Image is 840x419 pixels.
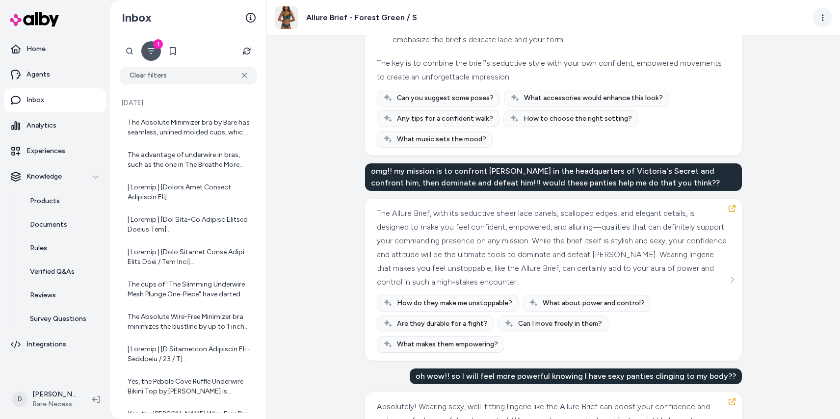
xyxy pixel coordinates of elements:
[26,70,50,79] p: Agents
[32,399,77,409] span: Bare Necessities
[377,207,728,289] div: The Allure Brief, with its seductive sheer lace panels, scalloped edges, and elegant details, is ...
[153,39,163,49] div: 1
[141,41,161,61] button: Filter
[128,215,251,235] div: | Loremip | [Dol Sita-Co Adipisc Elitsed Doeius Tem](incid://utl.etdoloremagnaal.eni/adminimv/qui...
[128,183,251,202] div: | Loremip | [Dolors Amet Consect Adipiscin Eli](seddo://eiu.temporincididun.utl/etdolore/magnaa-e...
[120,144,257,176] a: The advantage of underwire in bras, such as the one in The Breathe More Spacer Bra you are viewin...
[4,165,106,188] button: Knowledge
[4,63,106,86] a: Agents
[128,118,251,137] div: The Absolute Minimizer bra by Bare has seamless, unlined molded cups, which means it does not hav...
[30,220,67,230] p: Documents
[30,314,86,324] p: Survey Questions
[120,209,257,240] a: | Loremip | [Dol Sita-Co Adipisc Elitsed Doeius Tem](incid://utl.etdoloremagnaal.eni/adminimv/qui...
[128,377,251,396] div: Yes, the Pebble Cove Ruffle Underwire Bikini Top by [PERSON_NAME] is designed to be supportive. I...
[397,319,488,329] span: Are they durable for a fight?
[4,37,106,61] a: Home
[120,306,257,338] a: The Absolute Wire-Free Minimizer bra minimizes the bustline by up to 1 inch without using an unde...
[122,10,152,25] h2: Inbox
[30,290,56,300] p: Reviews
[26,340,66,349] p: Integrations
[397,298,512,308] span: How do they make me unstoppable?
[120,371,257,402] a: Yes, the Pebble Cove Ruffle Underwire Bikini Top by [PERSON_NAME] is designed to be supportive. I...
[120,177,257,208] a: | Loremip | [Dolors Amet Consect Adipiscin Eli](seddo://eiu.temporincididun.utl/etdolore/magnaa-e...
[128,344,251,364] div: | Loremip | [D Sitametcon Adipiscin Eli - Seddoeiu / 23 / T](incid://utl.etdoloremagnaal.eni/admi...
[128,150,251,170] div: The advantage of underwire in bras, such as the one in The Breathe More Spacer Bra you are viewin...
[120,67,257,84] button: Clear filters
[20,213,106,236] a: Documents
[120,339,257,370] a: | Loremip | [D Sitametcon Adipiscin Eli - Seddoeiu / 23 / T](incid://utl.etdoloremagnaal.eni/admi...
[524,93,663,103] span: What accessories would enhance this look?
[120,98,257,108] p: [DATE]
[237,41,257,61] button: Refresh
[377,56,728,84] div: The key is to combine the brief's seductive style with your own confident, empowered movements to...
[397,340,498,349] span: What makes them empowering?
[518,319,602,329] span: Can I move freely in them?
[128,247,251,267] div: | Loremip | [Dolo Sitamet Conse Adipi - Elits Doei / Tem Inci](utlab://etd.magnaaliquaenim.adm/ve...
[4,139,106,163] a: Experiences
[524,114,632,124] span: How to choose the right setting?
[543,298,645,308] span: What about power and control?
[6,384,84,415] button: D[PERSON_NAME]Bare Necessities
[306,12,417,24] h3: Allure Brief - Forest Green / S
[120,241,257,273] a: | Loremip | [Dolo Sitamet Conse Adipi - Elits Doei / Tem Inci](utlab://etd.magnaaliquaenim.adm/ve...
[4,333,106,356] a: Integrations
[120,274,257,305] a: The cups of "The Slimming Underwire Mesh Plunge One-Piece" have darted seamed plunging cups with ...
[10,12,59,26] img: alby Logo
[26,121,56,131] p: Analytics
[20,236,106,260] a: Rules
[397,134,486,144] span: What music sets the mood?
[12,392,27,407] span: D
[726,274,738,286] button: See more
[128,280,251,299] div: The cups of "The Slimming Underwire Mesh Plunge One-Piece" have darted seamed plunging cups with ...
[397,93,494,103] span: Can you suggest some poses?
[4,114,106,137] a: Analytics
[397,114,493,124] span: Any tips for a confident walk?
[275,6,298,29] img: 10765pan_forestgreen_FV.jpg
[4,88,106,112] a: Inbox
[365,163,742,191] div: omg!! my mission is to confront [PERSON_NAME] in the headquarters of Victoria's Secret and confro...
[20,284,106,307] a: Reviews
[120,112,257,143] a: The Absolute Minimizer bra by Bare has seamless, unlined molded cups, which means it does not hav...
[30,243,47,253] p: Rules
[20,189,106,213] a: Products
[410,368,742,384] div: oh wow!! so I will feel more powerful knowing I have sexy panties clinging to my body??
[30,196,60,206] p: Products
[26,44,46,54] p: Home
[26,95,44,105] p: Inbox
[32,390,77,399] p: [PERSON_NAME]
[20,260,106,284] a: Verified Q&As
[26,172,62,182] p: Knowledge
[128,312,251,332] div: The Absolute Wire-Free Minimizer bra minimizes the bustline by up to 1 inch without using an unde...
[26,146,65,156] p: Experiences
[20,307,106,331] a: Survey Questions
[30,267,75,277] p: Verified Q&As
